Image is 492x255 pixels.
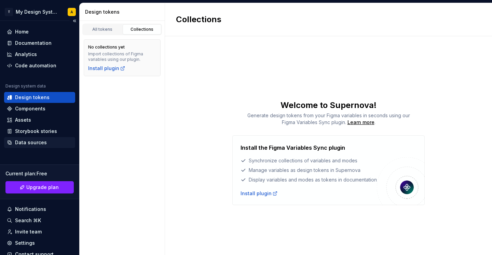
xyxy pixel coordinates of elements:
[15,105,45,112] div: Components
[5,83,46,89] div: Design system data
[88,65,125,72] a: Install plugin
[176,14,221,25] h2: Collections
[5,170,74,177] div: Current plan : Free
[15,139,47,146] div: Data sources
[241,176,377,183] div: Display variables and modes as tokens in documentation
[4,38,75,49] a: Documentation
[241,157,377,164] div: Synchronize collections of variables and modes
[16,9,59,15] div: My Design System
[15,117,31,123] div: Assets
[4,103,75,114] a: Components
[1,4,78,19] button: TMy Design SystemA
[4,215,75,226] button: Search ⌘K
[85,27,120,32] div: All tokens
[15,40,52,46] div: Documentation
[4,115,75,125] a: Assets
[4,49,75,60] a: Analytics
[247,112,410,125] span: Generate design tokens from your Figma variables in seconds using our Figma Variables Sync plugin. .
[88,44,125,50] div: No collections yet
[125,27,159,32] div: Collections
[4,204,75,215] button: Notifications
[15,128,57,135] div: Storybook stories
[15,206,46,213] div: Notifications
[4,238,75,249] a: Settings
[70,9,73,15] div: A
[4,26,75,37] a: Home
[241,100,416,111] div: Welcome to Supernova!
[5,181,74,193] a: Upgrade plan
[70,16,79,26] button: Collapse sidebar
[15,51,37,58] div: Analytics
[4,92,75,103] a: Design tokens
[15,28,29,35] div: Home
[4,60,75,71] a: Code automation
[15,94,50,101] div: Design tokens
[241,190,278,197] a: Install plugin
[241,144,345,152] h4: Install the Figma Variables Sync plugin
[15,240,35,246] div: Settings
[15,228,42,235] div: Invite team
[88,51,156,62] div: Import collections of Figma variables using our plugin.
[15,62,56,69] div: Code automation
[5,8,13,16] div: T
[4,137,75,148] a: Data sources
[26,184,59,191] span: Upgrade plan
[4,126,75,137] a: Storybook stories
[347,119,374,126] a: Learn more
[85,9,162,15] div: Design tokens
[4,226,75,237] a: Invite team
[15,217,41,224] div: Search ⌘K
[241,167,377,174] div: Manage variables as design tokens in Supernova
